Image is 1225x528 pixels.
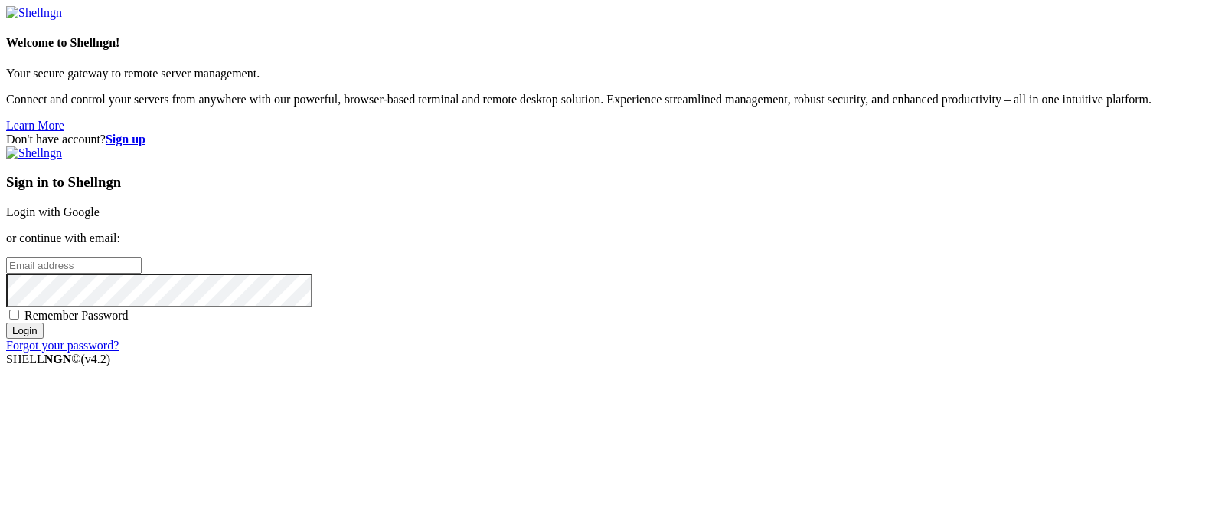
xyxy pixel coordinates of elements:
[6,231,1219,245] p: or continue with email:
[6,133,1219,146] div: Don't have account?
[6,339,119,352] a: Forgot your password?
[6,323,44,339] input: Login
[6,174,1219,191] h3: Sign in to Shellngn
[6,257,142,274] input: Email address
[6,36,1219,50] h4: Welcome to Shellngn!
[6,353,110,366] span: SHELL ©
[24,309,129,322] span: Remember Password
[106,133,145,146] a: Sign up
[6,146,62,160] img: Shellngn
[6,93,1219,107] p: Connect and control your servers from anywhere with our powerful, browser-based terminal and remo...
[6,205,100,218] a: Login with Google
[44,353,72,366] b: NGN
[6,67,1219,80] p: Your secure gateway to remote server management.
[81,353,111,366] span: 4.2.0
[6,119,64,132] a: Learn More
[9,310,19,320] input: Remember Password
[6,6,62,20] img: Shellngn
